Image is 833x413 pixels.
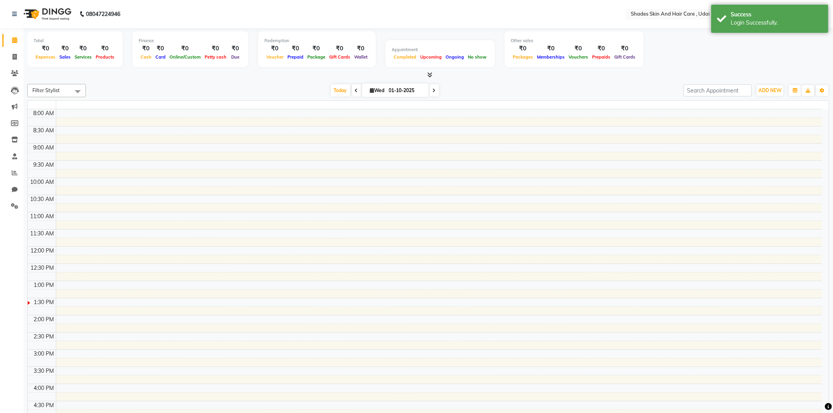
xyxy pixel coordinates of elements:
span: Card [153,54,168,60]
div: 12:00 PM [29,247,56,255]
div: ₹0 [228,44,242,53]
div: 3:30 PM [32,367,56,375]
div: 1:00 PM [32,281,56,289]
div: Other sales [511,37,637,44]
div: 8:00 AM [32,109,56,117]
div: 2:00 PM [32,315,56,324]
img: logo [20,3,73,25]
div: ₹0 [352,44,369,53]
div: ₹0 [567,44,590,53]
div: Total [34,37,116,44]
div: ₹0 [153,44,168,53]
span: Products [94,54,116,60]
div: Finance [139,37,242,44]
div: 11:30 AM [29,230,56,238]
div: ₹0 [535,44,567,53]
div: ₹0 [612,44,637,53]
div: ₹0 [94,44,116,53]
span: Voucher [264,54,285,60]
div: ₹0 [34,44,57,53]
div: ₹0 [285,44,305,53]
span: Vouchers [567,54,590,60]
div: Appointment [392,46,489,53]
span: Memberships [535,54,567,60]
span: No show [466,54,489,60]
div: ₹0 [57,44,73,53]
div: ₹0 [264,44,285,53]
b: 08047224946 [86,3,120,25]
span: Cash [139,54,153,60]
div: 4:30 PM [32,401,56,409]
span: Expenses [34,54,57,60]
span: Filter Stylist [32,87,60,93]
span: Package [305,54,327,60]
div: 10:30 AM [29,195,56,203]
span: Petty cash [203,54,228,60]
div: ₹0 [327,44,352,53]
span: Due [229,54,241,60]
span: Services [73,54,94,60]
div: 11:00 AM [29,212,56,221]
div: 4:00 PM [32,384,56,392]
div: ₹0 [305,44,327,53]
span: Gift Cards [612,54,637,60]
span: Prepaid [285,54,305,60]
div: ₹0 [139,44,153,53]
div: ₹0 [511,44,535,53]
div: ₹0 [168,44,203,53]
span: ADD NEW [758,87,781,93]
span: Prepaids [590,54,612,60]
div: ₹0 [73,44,94,53]
div: 9:30 AM [32,161,56,169]
div: 12:30 PM [29,264,56,272]
div: 10:00 AM [29,178,56,186]
span: Sales [57,54,73,60]
input: 2025-10-01 [387,85,426,96]
span: Ongoing [444,54,466,60]
div: 9:00 AM [32,144,56,152]
span: Online/Custom [168,54,203,60]
div: ₹0 [203,44,228,53]
button: ADD NEW [756,85,783,96]
div: Login Successfully. [731,19,822,27]
div: 8:30 AM [32,126,56,135]
div: Success [731,11,822,19]
span: Gift Cards [327,54,352,60]
div: 2:30 PM [32,333,56,341]
span: Upcoming [418,54,444,60]
div: ₹0 [590,44,612,53]
div: 1:30 PM [32,298,56,306]
div: 3:00 PM [32,350,56,358]
span: Today [331,84,350,96]
span: Completed [392,54,418,60]
input: Search Appointment [683,84,752,96]
div: Redemption [264,37,369,44]
span: Wallet [352,54,369,60]
span: Packages [511,54,535,60]
span: Wed [368,87,387,93]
